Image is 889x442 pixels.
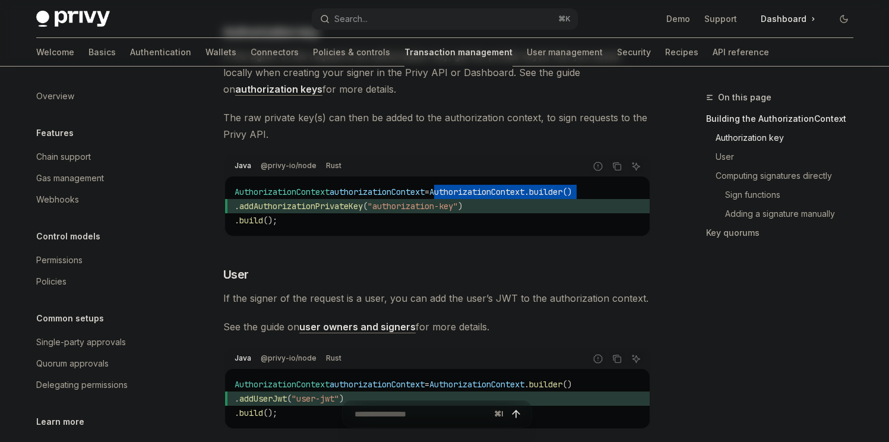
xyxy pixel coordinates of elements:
span: . [524,187,529,197]
span: ) [339,393,344,404]
a: User [706,147,863,166]
a: authorization keys [235,83,322,96]
span: If the signer of the request is a user, you can add the user’s JWT to the authorization context. [223,290,651,307]
span: . [235,215,239,226]
span: If the signer of the request is an authorization key, get the private key(s) that you saved local... [223,48,651,97]
button: Copy the contents from the code block [609,351,625,367]
a: Support [704,13,737,25]
span: ⌘ K [558,14,571,24]
a: API reference [713,38,769,67]
span: Dashboard [761,13,806,25]
h5: Common setups [36,311,104,326]
span: builder [529,379,562,390]
input: Ask a question... [355,401,489,427]
span: build [239,215,263,226]
span: "user-jwt" [292,393,339,404]
a: Demo [666,13,690,25]
img: dark logo [36,11,110,27]
span: AuthorizationContext [235,379,330,390]
span: On this page [718,90,771,105]
button: Report incorrect code [590,351,606,367]
button: Copy the contents from the code block [609,159,625,174]
a: Basics [88,38,116,67]
div: @privy-io/node [257,351,320,365]
button: Open search [312,8,578,30]
span: ) [458,201,463,211]
a: Overview [27,86,179,107]
a: Recipes [665,38,698,67]
div: @privy-io/node [257,159,320,173]
button: Report incorrect code [590,159,606,174]
a: Building the AuthorizationContext [706,109,863,128]
span: . [235,393,239,404]
span: authorizationContext [330,379,425,390]
span: User [223,266,249,283]
a: Gas management [27,168,179,189]
span: AuthorizationContext [429,379,524,390]
span: addUserJwt [239,393,287,404]
span: (); [263,215,277,226]
a: Transaction management [404,38,512,67]
span: AuthorizationContext [429,187,524,197]
button: Ask AI [628,351,644,367]
span: () [562,379,572,390]
div: Java [231,351,255,365]
h5: Learn more [36,415,84,429]
div: Quorum approvals [36,356,109,371]
a: Connectors [251,38,299,67]
div: Chain support [36,150,91,164]
span: The raw private key(s) can then be added to the authorization context, to sign requests to the Pr... [223,109,651,143]
a: Webhooks [27,189,179,210]
a: Delegating permissions [27,374,179,396]
span: builder [529,187,562,197]
a: Adding a signature manually [706,204,863,223]
span: ( [363,201,368,211]
a: Dashboard [751,10,825,29]
span: "authorization-key" [368,201,458,211]
span: . [235,201,239,211]
span: See the guide on for more details. [223,318,651,335]
a: Authorization key [706,128,863,147]
div: Webhooks [36,192,79,207]
a: Wallets [205,38,236,67]
div: Overview [36,89,74,103]
a: Quorum approvals [27,353,179,374]
div: Rust [322,351,345,365]
span: () [562,187,572,197]
a: Key quorums [706,223,863,242]
div: Java [231,159,255,173]
a: Computing signatures directly [706,166,863,185]
div: Single-party approvals [36,335,126,349]
span: authorizationContext [330,187,425,197]
span: AuthorizationContext [235,187,330,197]
button: Ask AI [628,159,644,174]
span: addAuthorizationPrivateKey [239,201,363,211]
a: User management [527,38,603,67]
span: ( [287,393,292,404]
a: user owners and signers [299,321,416,333]
a: Permissions [27,250,179,271]
button: Send message [508,406,524,422]
div: Gas management [36,171,104,185]
a: Policies & controls [313,38,390,67]
div: Delegating permissions [36,378,128,392]
a: Welcome [36,38,74,67]
a: Policies [27,271,179,292]
a: Chain support [27,146,179,168]
a: Sign functions [706,185,863,204]
h5: Features [36,126,74,140]
h5: Control models [36,229,100,244]
div: Rust [322,159,345,173]
div: Policies [36,274,67,289]
button: Toggle dark mode [834,10,853,29]
a: Security [617,38,651,67]
span: = [425,187,429,197]
a: Authentication [130,38,191,67]
span: . [524,379,529,390]
div: Permissions [36,253,83,267]
span: = [425,379,429,390]
div: Search... [334,12,368,26]
a: Single-party approvals [27,331,179,353]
